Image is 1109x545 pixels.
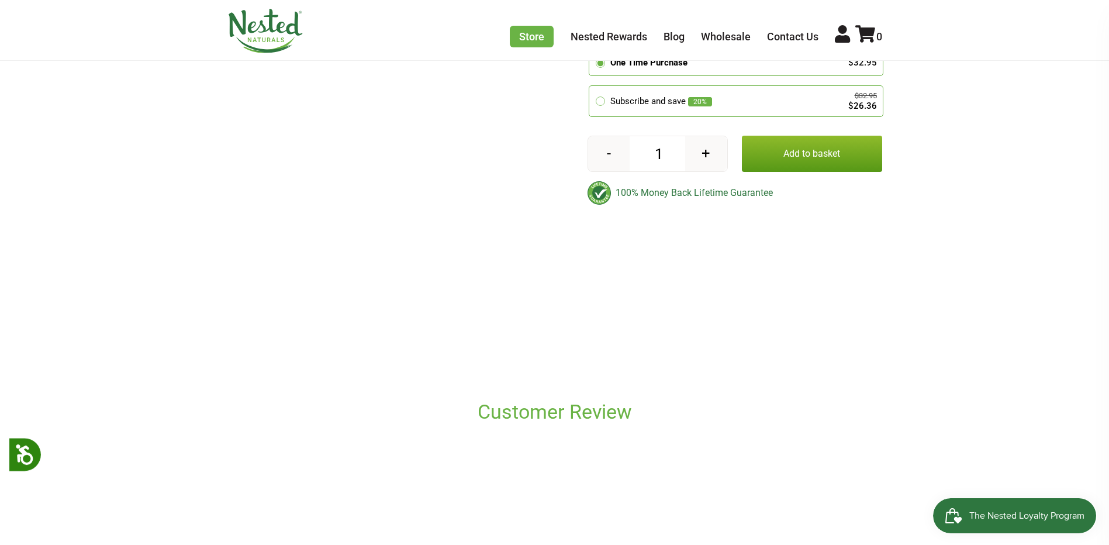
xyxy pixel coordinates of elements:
[767,30,818,43] a: Contact Us
[685,136,727,171] button: +
[571,30,647,43] a: Nested Rewards
[855,30,882,43] a: 0
[588,136,630,171] button: -
[933,498,1097,533] iframe: Button to open loyalty program pop-up
[876,30,882,43] span: 0
[588,181,882,205] div: 100% Money Back Lifetime Guarantee
[510,26,554,47] a: Store
[292,399,818,425] h2: Customer Review
[588,181,611,205] img: badge-lifetimeguarantee-color.svg
[227,223,882,397] iframe: Reviews Widget
[227,9,303,53] img: Nested Naturals
[664,30,685,43] a: Blog
[742,136,882,172] button: Add to basket
[701,30,751,43] a: Wholesale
